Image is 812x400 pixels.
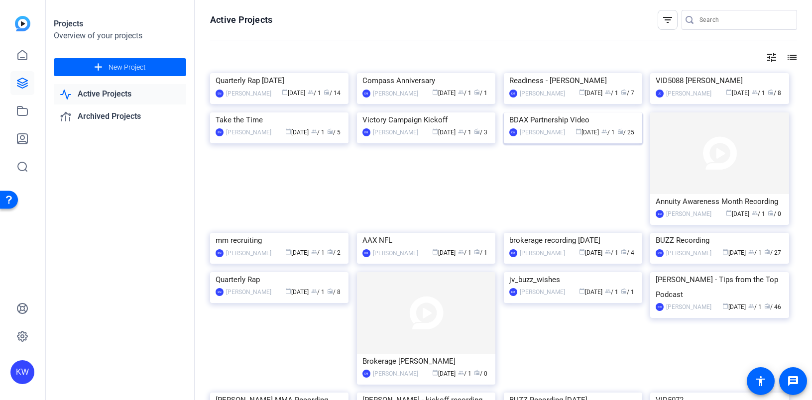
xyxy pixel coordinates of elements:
[752,210,765,217] span: / 1
[621,249,627,255] span: radio
[768,210,774,216] span: radio
[474,249,487,256] span: / 1
[285,288,291,294] span: calendar_today
[605,289,618,296] span: / 1
[509,288,517,296] div: EM
[579,90,602,97] span: [DATE]
[605,249,611,255] span: group
[362,354,490,369] div: Brokerage [PERSON_NAME]
[432,249,438,255] span: calendar_today
[15,16,30,31] img: blue-gradient.svg
[282,90,305,97] span: [DATE]
[474,90,487,97] span: / 1
[362,249,370,257] div: EM
[656,272,783,302] div: [PERSON_NAME] - Tips from the Top Podcast
[621,90,634,97] span: / 7
[726,89,732,95] span: calendar_today
[327,249,333,255] span: radio
[722,303,746,310] span: [DATE]
[579,288,585,294] span: calendar_today
[621,89,627,95] span: radio
[210,14,272,26] h1: Active Projects
[458,128,464,134] span: group
[311,129,325,136] span: / 1
[666,248,711,258] div: [PERSON_NAME]
[474,128,480,134] span: radio
[509,90,517,98] div: KM
[327,288,333,294] span: radio
[373,127,418,137] div: [PERSON_NAME]
[509,249,517,257] div: EM
[509,128,517,136] div: KW
[458,90,471,97] span: / 1
[662,14,674,26] mat-icon: filter_list
[726,90,749,97] span: [DATE]
[576,129,599,136] span: [DATE]
[579,249,585,255] span: calendar_today
[10,360,34,384] div: KW
[474,370,480,376] span: radio
[509,112,637,127] div: BDAX Partnership Video
[656,249,664,257] div: KW
[311,128,317,134] span: group
[766,51,778,63] mat-icon: tune
[748,303,762,310] span: / 1
[605,288,611,294] span: group
[764,303,770,309] span: radio
[768,89,774,95] span: radio
[216,112,343,127] div: Take the Time
[282,89,288,95] span: calendar_today
[216,233,343,248] div: mm recruiting
[226,89,271,99] div: [PERSON_NAME]
[216,90,224,98] div: EM
[764,303,781,310] span: / 46
[764,249,781,256] span: / 27
[362,128,370,136] div: EM
[54,30,186,42] div: Overview of your projects
[373,89,418,99] div: [PERSON_NAME]
[362,90,370,98] div: EM
[748,303,754,309] span: group
[432,370,456,377] span: [DATE]
[311,249,325,256] span: / 1
[432,90,456,97] span: [DATE]
[226,287,271,297] div: [PERSON_NAME]
[432,370,438,376] span: calendar_today
[327,128,333,134] span: radio
[601,128,607,134] span: group
[216,288,224,296] div: EM
[285,289,309,296] span: [DATE]
[216,73,343,88] div: Quarterly Rap [DATE]
[327,289,341,296] span: / 8
[755,375,767,387] mat-icon: accessibility
[656,73,783,88] div: VID5088 [PERSON_NAME]
[748,249,754,255] span: group
[699,14,789,26] input: Search
[362,112,490,127] div: Victory Campaign Kickoff
[311,289,325,296] span: / 1
[785,51,797,63] mat-icon: list
[520,89,565,99] div: [PERSON_NAME]
[92,61,105,74] mat-icon: add
[474,89,480,95] span: radio
[226,248,271,258] div: [PERSON_NAME]
[216,249,224,257] div: EM
[787,375,799,387] mat-icon: message
[666,89,711,99] div: [PERSON_NAME]
[748,249,762,256] span: / 1
[54,84,186,104] a: Active Projects
[216,128,224,136] div: EM
[285,249,291,255] span: calendar_today
[656,233,783,248] div: BUZZ Recording
[109,62,146,73] span: New Project
[726,210,732,216] span: calendar_today
[752,89,758,95] span: group
[362,73,490,88] div: Compass Anniversary
[324,89,330,95] span: radio
[605,249,618,256] span: / 1
[373,248,418,258] div: [PERSON_NAME]
[509,272,637,287] div: jv_buzz_wishes
[362,233,490,248] div: AAX NFL
[722,249,746,256] span: [DATE]
[722,303,728,309] span: calendar_today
